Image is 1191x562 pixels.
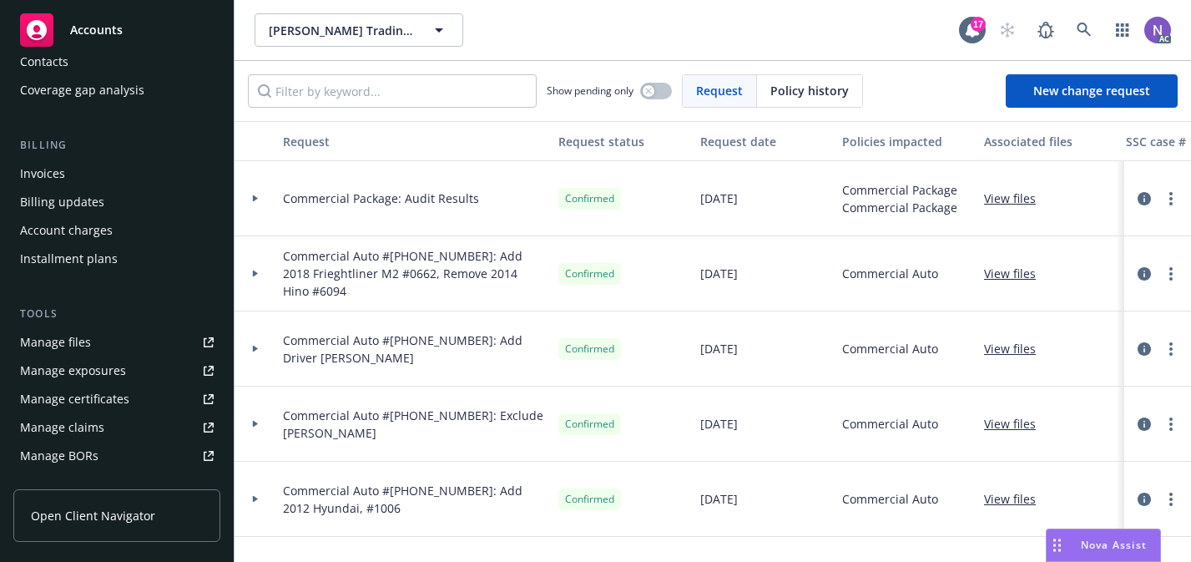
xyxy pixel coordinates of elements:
span: Confirmed [565,342,614,357]
span: Commercial Auto #[PHONE_NUMBER]: Add 2012 Hyundai, #1006 [283,482,545,517]
span: Policy history [770,82,849,99]
div: Request status [558,133,687,150]
div: Installment plans [20,246,118,272]
button: Request [276,121,552,161]
button: Policies impacted [835,121,977,161]
div: Invoices [20,160,65,187]
span: Confirmed [565,266,614,281]
a: Contacts [13,48,220,75]
a: circleInformation [1134,189,1154,209]
span: Request [696,82,743,99]
button: Request status [552,121,694,161]
a: Account charges [13,217,220,244]
span: [DATE] [700,340,738,357]
a: Installment plans [13,246,220,272]
span: Commercial Auto [842,265,938,282]
a: Switch app [1106,13,1139,47]
button: Request date [694,121,835,161]
span: Commercial Auto #[PHONE_NUMBER]: Exclude [PERSON_NAME] [283,407,545,442]
a: more [1161,264,1181,284]
a: View files [984,490,1049,508]
span: Confirmed [565,191,614,206]
span: Commercial Package: Audit Results [283,190,479,207]
div: Associated files [984,133,1113,150]
div: Toggle Row Expanded [235,387,276,462]
div: Tools [13,306,220,322]
div: Toggle Row Expanded [235,311,276,387]
a: Start snowing [991,13,1024,47]
a: Report a Bug [1029,13,1062,47]
span: Confirmed [565,417,614,432]
a: Manage certificates [13,386,220,413]
a: more [1161,339,1181,359]
a: more [1161,489,1181,509]
div: Coverage gap analysis [20,77,144,104]
span: Commercial Auto #[PHONE_NUMBER]: Add 2018 Frieghtliner M2 #0662, Remove 2014 Hino #6094 [283,247,545,300]
span: [PERSON_NAME] Trading Corporation [269,22,413,39]
span: Commercial Package [842,199,957,216]
div: Manage claims [20,414,104,441]
div: Toggle Row Expanded [235,161,276,236]
a: circleInformation [1134,339,1154,359]
span: Commercial Auto #[PHONE_NUMBER]: Add Driver [PERSON_NAME] [283,332,545,367]
div: Contacts [20,48,68,75]
a: more [1161,189,1181,209]
div: Billing updates [20,189,104,215]
div: Request [283,133,545,150]
a: View files [984,340,1049,357]
a: Manage files [13,329,220,356]
a: Billing updates [13,189,220,215]
span: Confirmed [565,492,614,507]
span: Accounts [70,23,123,37]
a: Manage BORs [13,443,220,469]
div: Manage certificates [20,386,129,413]
span: Commercial Auto [842,415,938,433]
span: New change request [1033,83,1150,99]
button: [PERSON_NAME] Trading Corporation [255,13,463,47]
a: Invoices [13,160,220,187]
a: View files [984,190,1049,207]
div: Manage exposures [20,357,126,384]
span: [DATE] [700,490,738,508]
a: View files [984,415,1049,433]
span: [DATE] [700,190,738,207]
a: Manage exposures [13,357,220,384]
a: Accounts [13,7,220,53]
a: Search [1067,13,1101,47]
button: Associated files [977,121,1119,161]
div: Policies impacted [842,133,971,150]
span: [DATE] [700,265,738,282]
div: Manage files [20,329,91,356]
a: View files [984,265,1049,282]
button: Nova Assist [1046,529,1161,562]
div: Summary of insurance [20,471,147,498]
img: photo [1144,17,1171,43]
span: Commercial Auto [842,340,938,357]
div: Manage BORs [20,443,98,469]
a: New change request [1006,74,1178,108]
input: Filter by keyword... [248,74,537,108]
a: Manage claims [13,414,220,441]
span: [DATE] [700,415,738,433]
div: Toggle Row Expanded [235,236,276,311]
a: more [1161,414,1181,434]
a: Coverage gap analysis [13,77,220,104]
span: Commercial Package [842,181,957,199]
a: circleInformation [1134,264,1154,284]
div: Drag to move [1047,529,1067,561]
div: Toggle Row Expanded [235,462,276,537]
a: circleInformation [1134,414,1154,434]
span: Show pending only [547,84,633,98]
a: Summary of insurance [13,471,220,498]
a: circleInformation [1134,489,1154,509]
span: Open Client Navigator [31,507,155,524]
span: Commercial Auto [842,490,938,508]
div: Billing [13,137,220,154]
div: Request date [700,133,829,150]
span: Nova Assist [1081,538,1147,552]
div: Account charges [20,217,113,244]
div: 17 [971,17,986,32]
